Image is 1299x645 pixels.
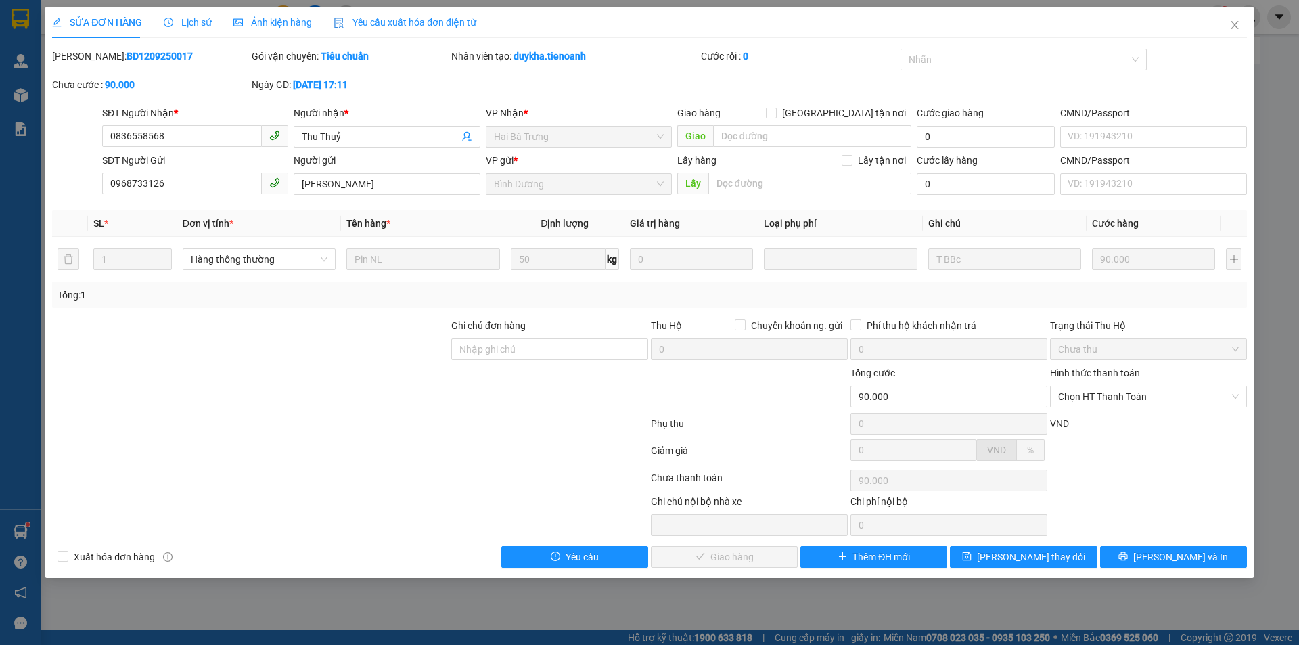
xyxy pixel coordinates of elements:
input: Cước lấy hàng [917,173,1055,195]
div: Tổng: 1 [58,288,501,303]
th: Ghi chú [923,210,1087,237]
input: 0 [630,248,753,270]
span: user-add [461,131,472,142]
span: edit [52,18,62,27]
th: Loại phụ phí [758,210,922,237]
div: Cước rồi : [701,49,898,64]
button: exclamation-circleYêu cầu [501,546,648,568]
div: Gói vận chuyển: [252,49,449,64]
span: clock-circle [164,18,173,27]
div: Ngày GD: [252,77,449,92]
span: VP Nhận [486,108,524,118]
label: Ghi chú đơn hàng [451,320,526,331]
div: Ghi chú nội bộ nhà xe [651,494,848,514]
span: plus [838,552,847,562]
button: save[PERSON_NAME] thay đổi [950,546,1097,568]
span: [PERSON_NAME] và In [1133,550,1228,564]
span: Yêu cầu [566,550,599,564]
div: Trạng thái Thu Hộ [1050,318,1247,333]
span: phone [269,130,280,141]
span: save [962,552,972,562]
span: Thu Hộ [651,320,682,331]
span: Định lượng [541,218,589,229]
span: VND [1050,418,1069,429]
span: Lấy [677,173,708,194]
span: Chuyển khoản ng. gửi [746,318,848,333]
span: Lịch sử [164,17,212,28]
span: Hàng thông thường [191,249,327,269]
b: duykha.tienoanh [514,51,586,62]
b: BD1209250017 [127,51,193,62]
span: Phí thu hộ khách nhận trả [861,318,982,333]
span: VND [987,445,1006,455]
span: info-circle [163,552,173,562]
label: Cước giao hàng [917,108,984,118]
span: Lấy tận nơi [852,153,911,168]
input: Ghi Chú [928,248,1081,270]
div: VP gửi [486,153,672,168]
span: Bình Dương [494,174,664,194]
button: printer[PERSON_NAME] và In [1100,546,1247,568]
span: Thêm ĐH mới [852,550,910,564]
input: Dọc đường [708,173,911,194]
span: Xuất hóa đơn hàng [68,550,160,564]
img: icon [334,18,344,28]
span: Lấy hàng [677,155,716,166]
div: SĐT Người Gửi [102,153,288,168]
button: Close [1216,7,1254,45]
div: Người nhận [294,106,480,120]
span: Chưa thu [1058,339,1239,359]
span: SỬA ĐƠN HÀNG [52,17,142,28]
span: Tổng cước [850,368,895,378]
span: Chọn HT Thanh Toán [1058,386,1239,407]
span: Giao [677,125,713,147]
span: Ảnh kiện hàng [233,17,312,28]
div: SĐT Người Nhận [102,106,288,120]
input: Dọc đường [713,125,911,147]
span: printer [1118,552,1128,562]
b: [DATE] 17:11 [293,79,348,90]
button: delete [58,248,79,270]
input: Cước giao hàng [917,126,1055,148]
span: Hai Bà Trưng [494,127,664,147]
b: Tiêu chuẩn [321,51,369,62]
span: exclamation-circle [551,552,560,562]
div: [PERSON_NAME]: [52,49,249,64]
div: Nhân viên tạo: [451,49,698,64]
b: 90.000 [105,79,135,90]
b: 0 [743,51,748,62]
button: plus [1226,248,1241,270]
input: VD: Bàn, Ghế [346,248,499,270]
span: [GEOGRAPHIC_DATA] tận nơi [777,106,911,120]
span: picture [233,18,243,27]
div: Giảm giá [649,443,849,467]
label: Cước lấy hàng [917,155,978,166]
input: Ghi chú đơn hàng [451,338,648,360]
span: Cước hàng [1092,218,1139,229]
div: Người gửi [294,153,480,168]
div: CMND/Passport [1060,153,1246,168]
button: plusThêm ĐH mới [800,546,947,568]
span: kg [606,248,619,270]
span: phone [269,177,280,188]
div: Chi phí nội bộ [850,494,1047,514]
button: checkGiao hàng [651,546,798,568]
div: CMND/Passport [1060,106,1246,120]
span: Giá trị hàng [630,218,680,229]
span: Yêu cầu xuất hóa đơn điện tử [334,17,476,28]
div: Chưa thanh toán [649,470,849,494]
span: Giao hàng [677,108,721,118]
span: SL [93,218,104,229]
span: Đơn vị tính [183,218,233,229]
span: Tên hàng [346,218,390,229]
input: 0 [1092,248,1215,270]
span: [PERSON_NAME] thay đổi [977,550,1085,564]
label: Hình thức thanh toán [1050,368,1140,378]
div: Phụ thu [649,416,849,440]
span: close [1229,20,1240,30]
div: Chưa cước : [52,77,249,92]
span: % [1027,445,1034,455]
